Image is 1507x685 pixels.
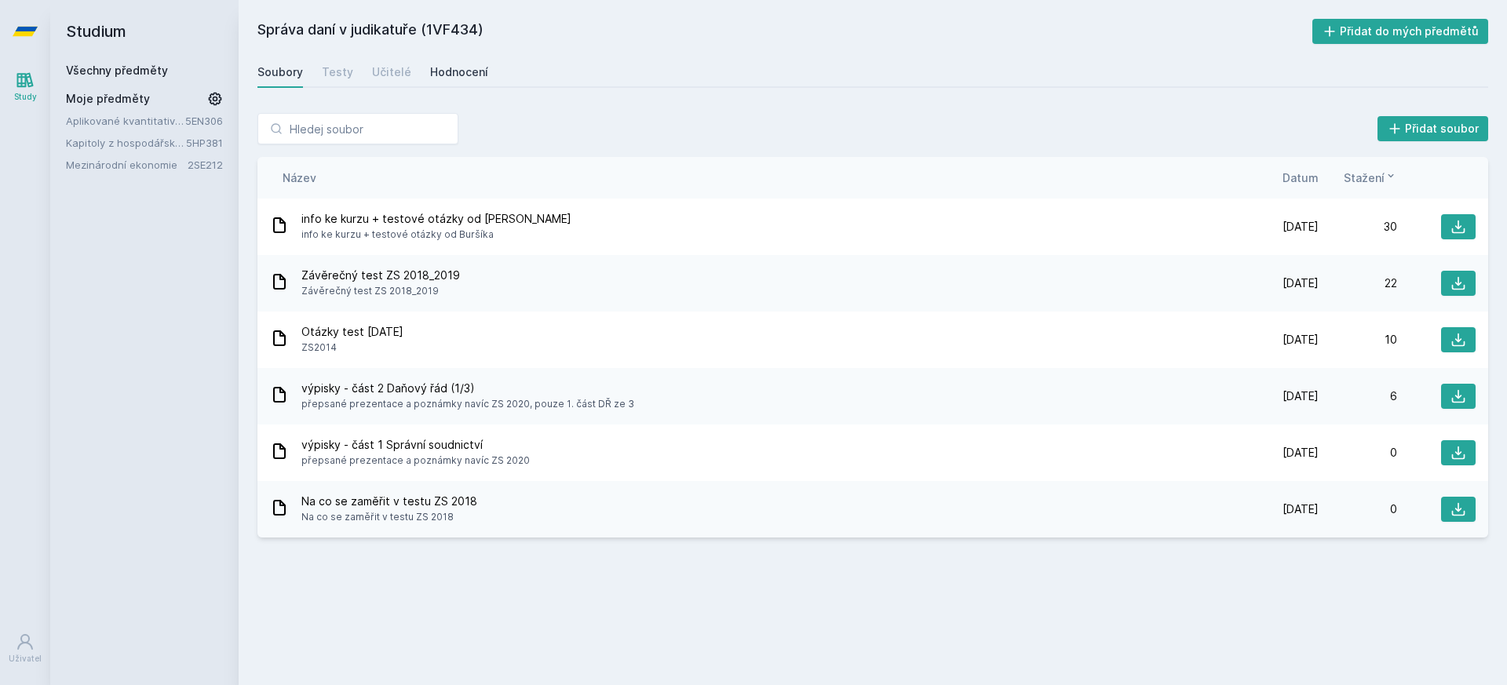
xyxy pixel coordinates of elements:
[1344,169,1397,186] button: Stažení
[257,19,1312,44] h2: Správa daní v judikatuře (1VF434)
[66,113,185,129] a: Aplikované kvantitativní metody I
[301,211,571,227] span: info ke kurzu + testové otázky od [PERSON_NAME]
[66,64,168,77] a: Všechny předměty
[1283,332,1319,348] span: [DATE]
[301,283,460,299] span: Závěrečný test ZS 2018_2019
[3,625,47,672] a: Uživatel
[1283,169,1319,186] button: Datum
[1319,219,1397,235] div: 30
[3,63,47,111] a: Study
[1283,501,1319,517] span: [DATE]
[1312,19,1489,44] button: Přidat do mých předmětů
[1344,169,1385,186] span: Stažení
[257,113,458,144] input: Hledej soubor
[257,64,303,80] div: Soubory
[301,453,530,468] span: přepsané prezentace a poznámky navíc ZS 2020
[186,137,223,149] a: 5HP381
[1319,501,1397,517] div: 0
[1377,116,1489,141] button: Přidat soubor
[322,56,353,88] a: Testy
[1283,388,1319,404] span: [DATE]
[9,653,42,665] div: Uživatel
[430,56,488,88] a: Hodnocení
[66,157,188,173] a: Mezinárodní ekonomie
[66,135,186,151] a: Kapitoly z hospodářské politiky
[14,91,37,103] div: Study
[185,115,223,127] a: 5EN306
[301,268,460,283] span: Závěrečný test ZS 2018_2019
[301,227,571,242] span: info ke kurzu + testové otázky od Buršíka
[301,396,634,412] span: přepsané prezentace a poznámky navíc ZS 2020, pouze 1. část DŘ ze 3
[301,437,530,453] span: výpisky - část 1 Správní soudnictví
[430,64,488,80] div: Hodnocení
[1319,275,1397,291] div: 22
[322,64,353,80] div: Testy
[257,56,303,88] a: Soubory
[283,169,316,186] button: Název
[301,509,477,525] span: Na co se zaměřit v testu ZS 2018
[372,56,411,88] a: Učitelé
[1283,275,1319,291] span: [DATE]
[1283,445,1319,461] span: [DATE]
[1319,332,1397,348] div: 10
[66,91,150,107] span: Moje předměty
[372,64,411,80] div: Učitelé
[1283,219,1319,235] span: [DATE]
[301,340,403,355] span: ZS2014
[188,158,223,171] a: 2SE212
[301,324,403,340] span: Otázky test [DATE]
[301,381,634,396] span: výpisky - část 2 Daňový řád (1/3)
[1319,445,1397,461] div: 0
[301,494,477,509] span: Na co se zaměřit v testu ZS 2018
[1319,388,1397,404] div: 6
